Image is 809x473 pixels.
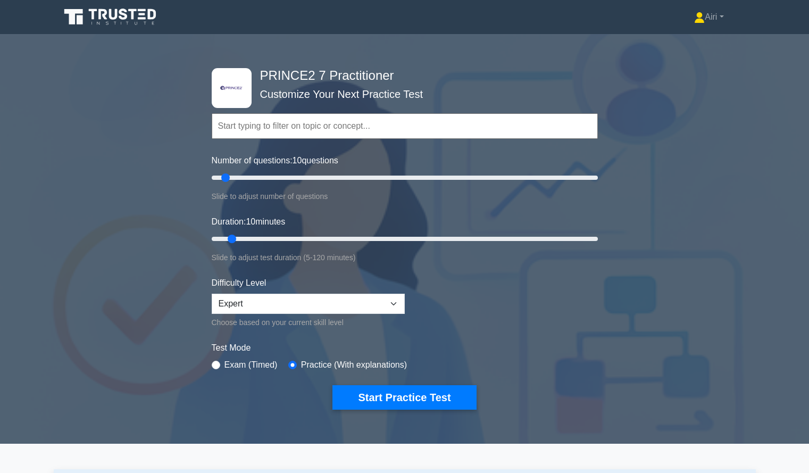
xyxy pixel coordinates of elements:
[212,154,338,167] label: Number of questions: questions
[669,6,749,28] a: Airi
[224,359,278,371] label: Exam (Timed)
[212,316,405,329] div: Choose based on your current skill level
[212,342,598,354] label: Test Mode
[301,359,407,371] label: Practice (With explanations)
[212,277,266,289] label: Difficulty Level
[256,68,546,84] h4: PRINCE2 7 Practitioner
[293,156,302,165] span: 10
[212,251,598,264] div: Slide to adjust test duration (5-120 minutes)
[246,217,255,226] span: 10
[332,385,476,410] button: Start Practice Test
[212,215,286,228] label: Duration: minutes
[212,190,598,203] div: Slide to adjust number of questions
[212,113,598,139] input: Start typing to filter on topic or concept...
